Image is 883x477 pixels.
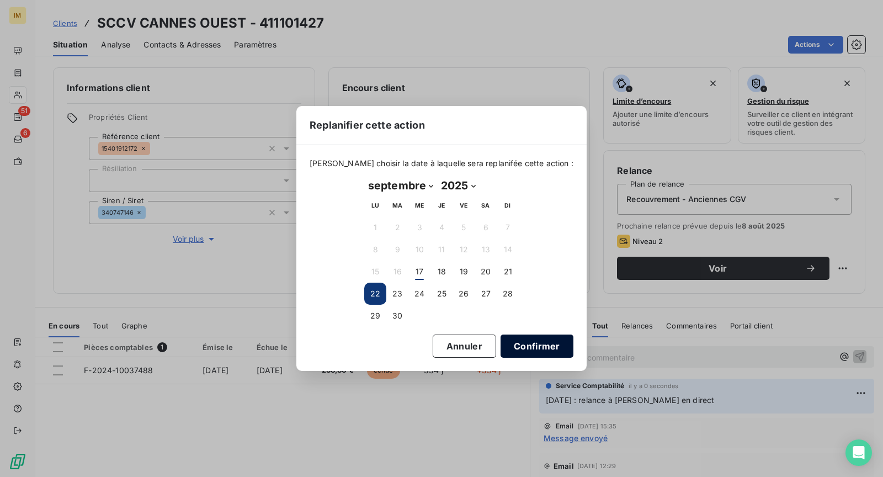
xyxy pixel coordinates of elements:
[453,261,475,283] button: 19
[430,194,453,216] th: jeudi
[408,283,430,305] button: 24
[475,216,497,239] button: 6
[501,335,573,358] button: Confirmer
[364,305,386,327] button: 29
[310,118,425,132] span: Replanifier cette action
[364,216,386,239] button: 1
[408,216,430,239] button: 3
[845,439,872,466] div: Open Intercom Messenger
[364,239,386,261] button: 8
[475,239,497,261] button: 13
[364,194,386,216] th: lundi
[310,158,573,169] span: [PERSON_NAME] choisir la date à laquelle sera replanifée cette action :
[408,194,430,216] th: mercredi
[453,283,475,305] button: 26
[497,239,519,261] button: 14
[497,283,519,305] button: 28
[386,216,408,239] button: 2
[453,194,475,216] th: vendredi
[430,283,453,305] button: 25
[475,283,497,305] button: 27
[433,335,496,358] button: Annuler
[386,305,408,327] button: 30
[497,194,519,216] th: dimanche
[497,261,519,283] button: 21
[386,261,408,283] button: 16
[453,216,475,239] button: 5
[364,261,386,283] button: 15
[386,239,408,261] button: 9
[364,283,386,305] button: 22
[430,261,453,283] button: 18
[386,194,408,216] th: mardi
[453,239,475,261] button: 12
[475,261,497,283] button: 20
[497,216,519,239] button: 7
[408,261,430,283] button: 17
[430,216,453,239] button: 4
[430,239,453,261] button: 11
[408,239,430,261] button: 10
[386,283,408,305] button: 23
[475,194,497,216] th: samedi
